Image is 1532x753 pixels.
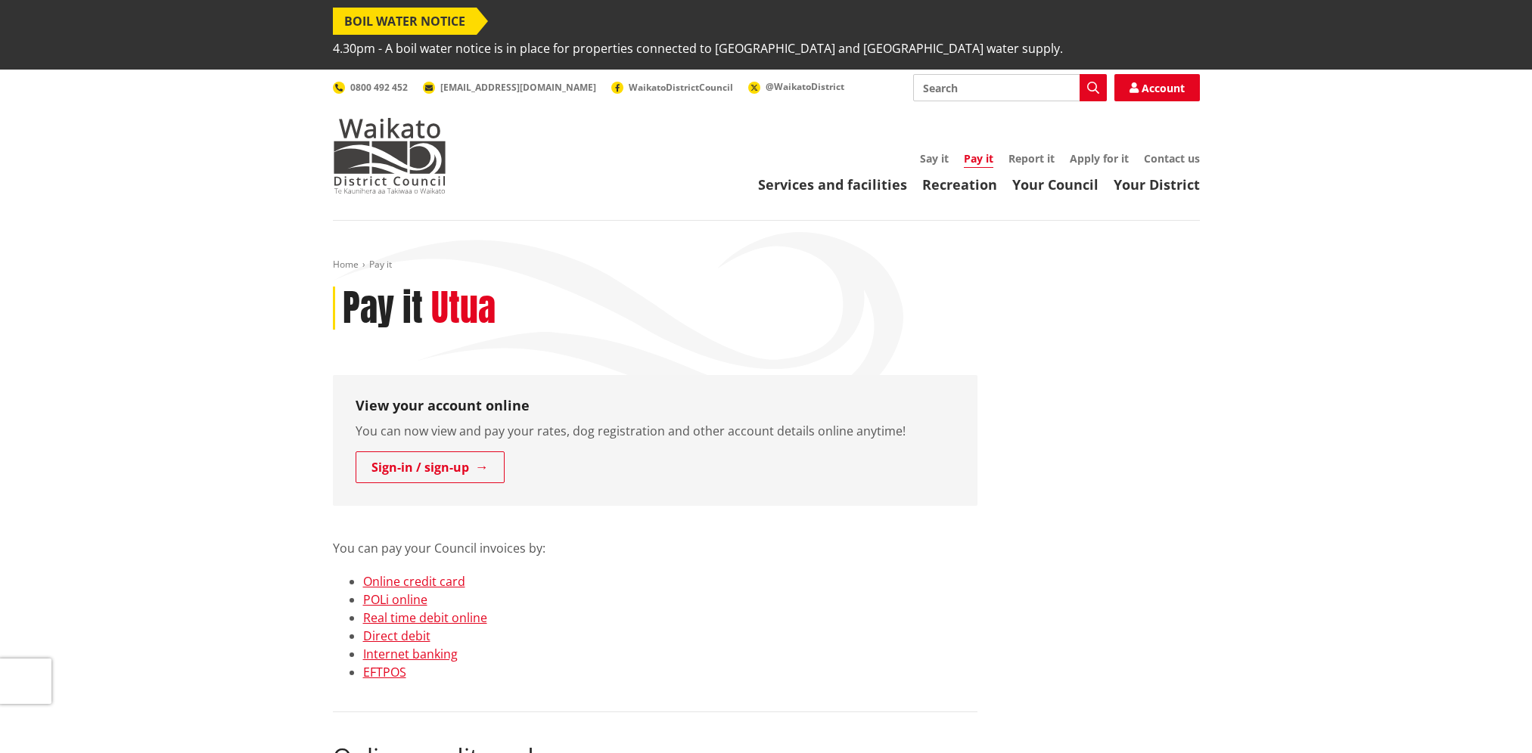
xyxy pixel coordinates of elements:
[333,258,359,271] a: Home
[363,664,406,680] a: EFTPOS
[369,258,392,271] span: Pay it
[333,521,977,557] p: You can pay your Council invoices by:
[964,151,993,168] a: Pay it
[611,81,733,94] a: WaikatoDistrictCouncil
[1114,74,1200,101] a: Account
[333,259,1200,271] nav: breadcrumb
[363,646,458,662] a: Internet banking
[440,81,596,94] span: [EMAIL_ADDRESS][DOMAIN_NAME]
[333,81,408,94] a: 0800 492 452
[1070,151,1129,166] a: Apply for it
[363,609,487,626] a: Real time debit online
[922,175,997,194] a: Recreation
[356,451,505,483] a: Sign-in / sign-up
[758,175,907,194] a: Services and facilities
[629,81,733,94] span: WaikatoDistrictCouncil
[350,81,408,94] span: 0800 492 452
[363,573,465,590] a: Online credit card
[1012,175,1099,194] a: Your Council
[1114,175,1200,194] a: Your District
[333,118,446,194] img: Waikato District Council - Te Kaunihera aa Takiwaa o Waikato
[363,627,430,644] a: Direct debit
[920,151,949,166] a: Say it
[356,422,955,440] p: You can now view and pay your rates, dog registration and other account details online anytime!
[356,398,955,414] h3: View your account online
[431,287,496,330] h2: Utua
[1144,151,1200,166] a: Contact us
[333,8,477,35] span: BOIL WATER NOTICE
[913,74,1107,101] input: Search input
[343,287,423,330] h1: Pay it
[1008,151,1055,166] a: Report it
[423,81,596,94] a: [EMAIL_ADDRESS][DOMAIN_NAME]
[748,80,844,93] a: @WaikatoDistrict
[333,35,1063,62] span: 4.30pm - A boil water notice is in place for properties connected to [GEOGRAPHIC_DATA] and [GEOGR...
[363,591,427,608] a: POLi online
[766,80,844,93] span: @WaikatoDistrict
